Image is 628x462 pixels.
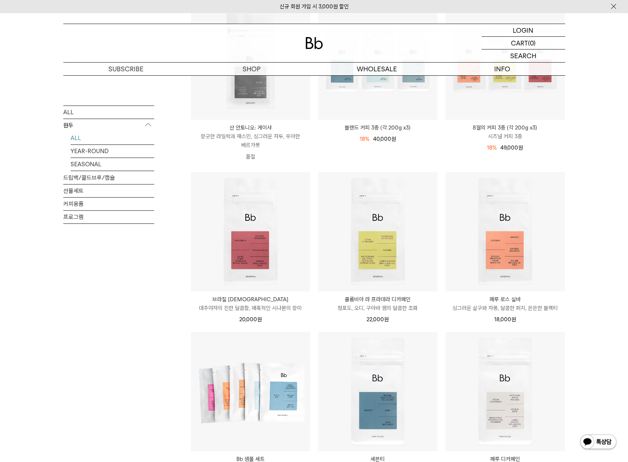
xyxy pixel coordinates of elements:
img: 카카오톡 채널 1:1 채팅 버튼 [579,434,617,451]
span: 22,000 [367,316,389,323]
img: 페루 로스 실바 [445,172,565,291]
span: 원 [391,136,396,142]
span: 49,000 [500,144,523,151]
span: 원 [511,316,516,323]
a: 8월의 커피 3종 (각 200g x3) 시즈널 커피 3종 [445,123,565,141]
p: 싱그러운 살구와 자몽, 달콤한 퍼지, 은은한 블랙티 [445,304,565,312]
p: 청포도, 오디, 구아바 잼의 달콤한 조화 [318,304,437,312]
img: Bb 샘플 세트 [191,332,310,451]
span: 원 [257,316,262,323]
a: LOGIN [481,24,565,37]
p: 품절 [191,150,310,164]
span: 18,000 [494,316,516,323]
a: SUBSCRIBE [63,63,189,75]
p: 브라질 [DEMOGRAPHIC_DATA] [191,295,310,304]
p: 산 안토니오: 게이샤 [191,123,310,132]
p: 시즈널 커피 3종 [445,132,565,141]
p: 대추야자의 진한 달콤함, 매혹적인 시나몬의 향미 [191,304,310,312]
a: 콜롬비아 라 프라데라 디카페인 청포도, 오디, 구아바 잼의 달콤한 조화 [318,295,437,312]
a: 프로그램 [63,211,154,223]
a: 드립백/콜드브루/캡슐 [63,171,154,184]
a: SEASONAL [71,158,154,171]
p: INFO [440,63,565,75]
p: 향긋한 라일락과 재스민, 싱그러운 자두, 우아한 베르가못 [191,132,310,150]
p: 8월의 커피 3종 (각 200g x3) [445,123,565,132]
a: ALL [71,132,154,144]
a: 산 안토니오: 게이샤 향긋한 라일락과 재스민, 싱그러운 자두, 우아한 베르가못 [191,123,310,150]
img: 브라질 사맘바이아 [191,172,310,291]
a: 브라질 [DEMOGRAPHIC_DATA] 대추야자의 진한 달콤함, 매혹적인 시나몬의 향미 [191,295,310,312]
p: CART [511,37,528,49]
div: 18% [360,135,369,143]
p: (0) [528,37,536,49]
div: 18% [487,143,497,152]
img: 페루 디카페인 [445,332,565,451]
p: SEARCH [510,49,536,62]
a: 블렌드 커피 3종 (각 200g x3) [318,123,437,132]
a: ALL [63,106,154,119]
a: 선물세트 [63,184,154,197]
a: CART (0) [481,37,565,49]
p: LOGIN [513,24,533,36]
img: 세븐티 [318,332,437,451]
a: 페루 로스 실바 싱그러운 살구와 자몽, 달콤한 퍼지, 은은한 블랙티 [445,295,565,312]
span: 원 [384,316,389,323]
p: 콜롬비아 라 프라데라 디카페인 [318,295,437,304]
img: 로고 [305,37,323,49]
a: 신규 회원 가입 시 3,000원 할인 [280,3,349,10]
a: 커피용품 [63,198,154,210]
span: 원 [518,144,523,151]
p: 페루 로스 실바 [445,295,565,304]
span: 40,000 [373,136,396,142]
span: 20,000 [239,316,262,323]
p: WHOLESALE [314,63,440,75]
a: YEAR-ROUND [71,145,154,158]
p: 원두 [63,119,154,132]
a: SHOP [189,63,314,75]
img: 콜롬비아 라 프라데라 디카페인 [318,172,437,291]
